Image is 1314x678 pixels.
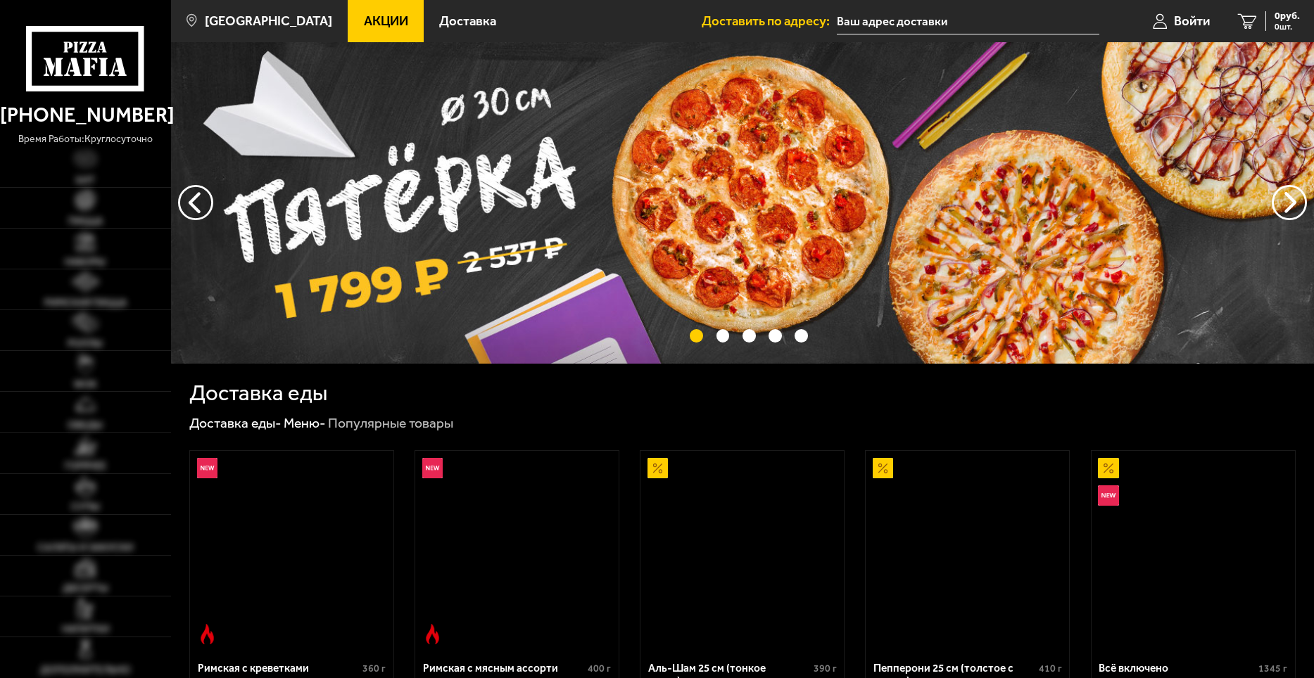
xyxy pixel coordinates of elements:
span: Супы [71,501,100,511]
span: Пицца [68,216,103,226]
span: Доставить по адресу: [702,15,837,28]
div: Римская с мясным ассорти [423,662,585,675]
div: Римская с креветками [198,662,360,675]
img: Новинка [422,458,443,478]
span: Акции [364,15,408,28]
span: 390 г [814,663,837,674]
img: Острое блюдо [197,624,217,644]
img: Акционный [873,458,893,478]
span: Наборы [65,257,106,267]
button: точки переключения [690,329,703,343]
div: Всё включено [1099,662,1255,675]
span: Салаты и закуски [37,542,133,552]
img: Острое блюдо [422,624,443,644]
a: АкционныйПепперони 25 см (толстое с сыром) [866,451,1069,651]
button: точки переключения [716,329,730,343]
img: Акционный [1098,458,1118,478]
button: предыдущий [1272,185,1307,220]
span: Обеды [68,420,103,430]
span: 1345 г [1258,663,1287,674]
span: [GEOGRAPHIC_DATA] [205,15,332,28]
a: Доставка еды- [189,415,282,431]
button: точки переключения [795,329,808,343]
span: WOK [74,379,97,389]
div: Популярные товары [328,414,453,432]
input: Ваш адрес доставки [837,8,1099,34]
span: Горячее [65,461,106,471]
span: Хит [75,175,95,185]
span: 410 г [1039,663,1062,674]
img: Новинка [197,458,217,478]
span: Доставка [439,15,496,28]
span: Дополнительно [40,665,130,674]
h1: Доставка еды [189,382,327,404]
a: НовинкаОстрое блюдоРимская с креветками [190,451,393,651]
span: Десерты [63,583,108,593]
a: Меню- [284,415,326,431]
span: 0 шт. [1275,23,1300,31]
button: точки переключения [769,329,782,343]
a: НовинкаОстрое блюдоРимская с мясным ассорти [415,451,619,651]
span: 360 г [362,663,386,674]
img: Акционный [647,458,668,478]
span: Роллы [68,338,103,348]
span: Войти [1174,15,1210,28]
button: точки переключения [743,329,756,343]
a: АкционныйАль-Шам 25 см (тонкое тесто) [640,451,844,651]
span: Римская пицца [44,298,127,307]
span: 0 руб. [1275,11,1300,21]
button: следующий [178,185,213,220]
span: 400 г [588,663,611,674]
img: Новинка [1098,485,1118,506]
span: Напитки [62,624,109,634]
a: АкционныйНовинкаВсё включено [1092,451,1295,651]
